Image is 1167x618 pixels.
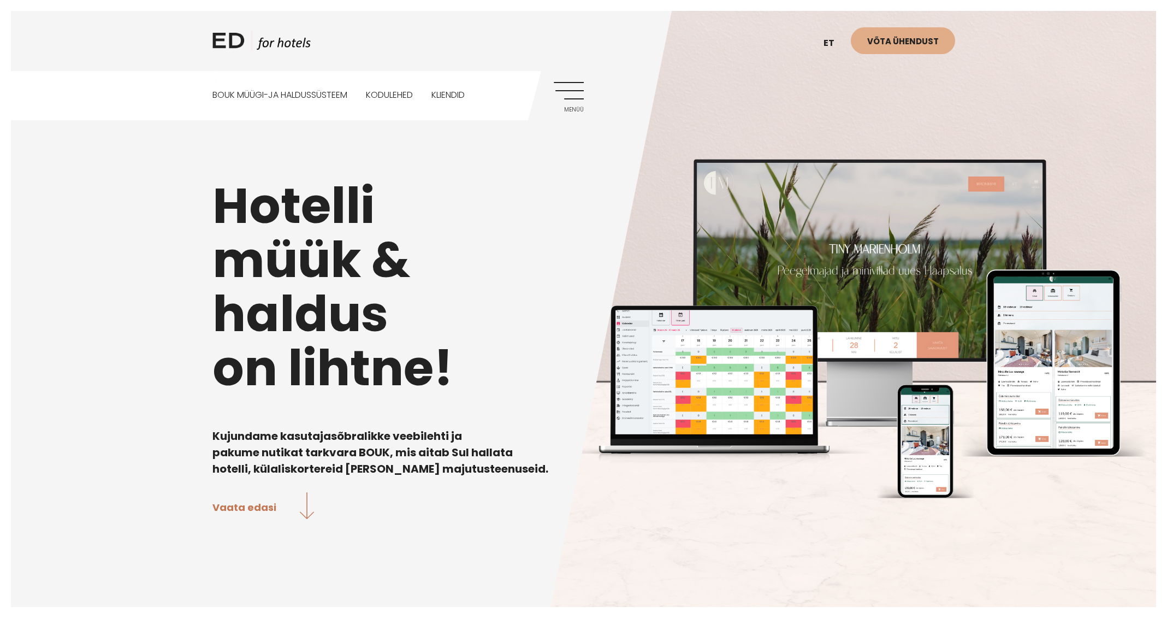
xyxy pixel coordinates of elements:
a: BOUK MÜÜGI-JA HALDUSSÜSTEEM [212,71,347,120]
a: Menüü [554,82,584,112]
a: ED HOTELS [212,30,311,57]
a: Vaata edasi [212,492,315,521]
a: Kodulehed [366,71,413,120]
span: Menüü [554,107,584,113]
a: et [818,30,851,57]
h1: Hotelli müük & haldus on lihtne! [212,179,955,395]
b: Kujundame kasutajasõbralikke veebilehti ja pakume nutikat tarkvara BOUK, mis aitab Sul hallata ho... [212,428,548,476]
a: Võta ühendust [851,27,955,54]
a: Kliendid [431,71,465,120]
